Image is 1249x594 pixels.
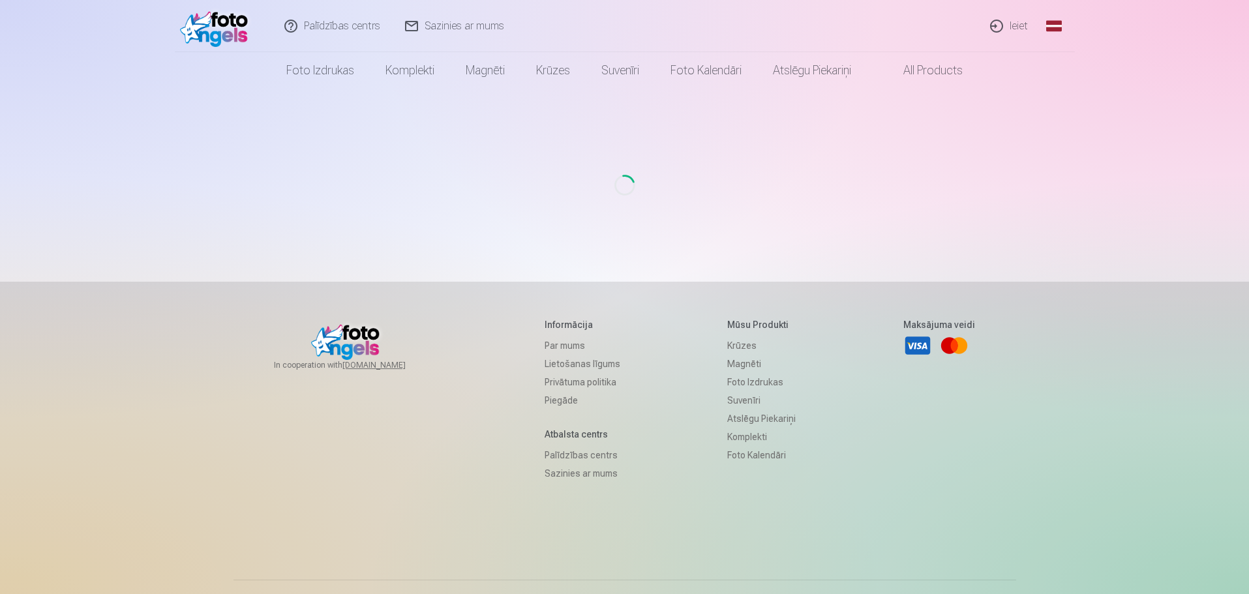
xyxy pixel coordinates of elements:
a: Visa [903,331,932,360]
a: Sazinies ar mums [545,464,620,483]
a: Foto kalendāri [727,446,796,464]
a: Magnēti [450,52,520,89]
a: Komplekti [727,428,796,446]
a: Privātuma politika [545,373,620,391]
a: Piegāde [545,391,620,409]
a: Atslēgu piekariņi [757,52,867,89]
a: Suvenīri [586,52,655,89]
a: Magnēti [727,355,796,373]
span: In cooperation with [274,360,437,370]
a: Par mums [545,336,620,355]
a: [DOMAIN_NAME] [342,360,437,370]
a: All products [867,52,978,89]
h5: Atbalsta centrs [545,428,620,441]
a: Suvenīri [727,391,796,409]
a: Foto izdrukas [727,373,796,391]
h5: Maksājuma veidi [903,318,975,331]
img: /fa1 [180,5,255,47]
a: Krūzes [520,52,586,89]
h5: Mūsu produkti [727,318,796,331]
a: Foto izdrukas [271,52,370,89]
a: Krūzes [727,336,796,355]
a: Mastercard [940,331,969,360]
a: Foto kalendāri [655,52,757,89]
a: Atslēgu piekariņi [727,409,796,428]
h5: Informācija [545,318,620,331]
a: Palīdzības centrs [545,446,620,464]
a: Lietošanas līgums [545,355,620,373]
a: Komplekti [370,52,450,89]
